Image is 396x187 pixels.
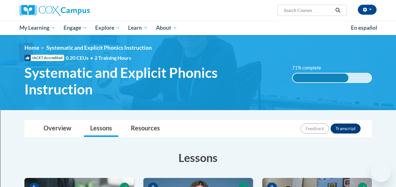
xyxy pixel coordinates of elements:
[292,64,328,71] label: 71% complete
[64,24,87,32] span: Engage
[20,5,90,16] img: Cox Campus
[15,21,381,35] div: Main menu
[347,21,381,34] a: En español
[124,21,152,35] a: Learn
[16,21,60,35] a: My Learning
[152,21,181,35] a: About
[283,7,333,14] input: Search Courses
[358,5,377,15] button: Account Settings
[24,44,39,51] a: Home
[351,24,377,31] span: En español
[66,54,95,61] span: 0.20 CEUs
[91,21,124,35] a: Explore
[24,64,283,98] span: Systematic and Explicit Phonics Instruction
[20,5,132,16] a: Cox Campus
[46,44,152,51] span: Systematic and Explicit Phonics Instruction
[128,24,148,32] span: Learn
[95,24,120,32] span: Explore
[59,21,91,35] a: Engage
[293,73,348,82] div: 71% complete
[95,55,131,61] span: 2 Training Hours
[24,55,64,61] span: IACET Accredited
[371,162,391,182] iframe: Button to launch messaging window
[156,24,177,32] span: About
[333,7,342,14] button: Search
[90,55,93,61] span: •
[19,24,55,32] span: My Learning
